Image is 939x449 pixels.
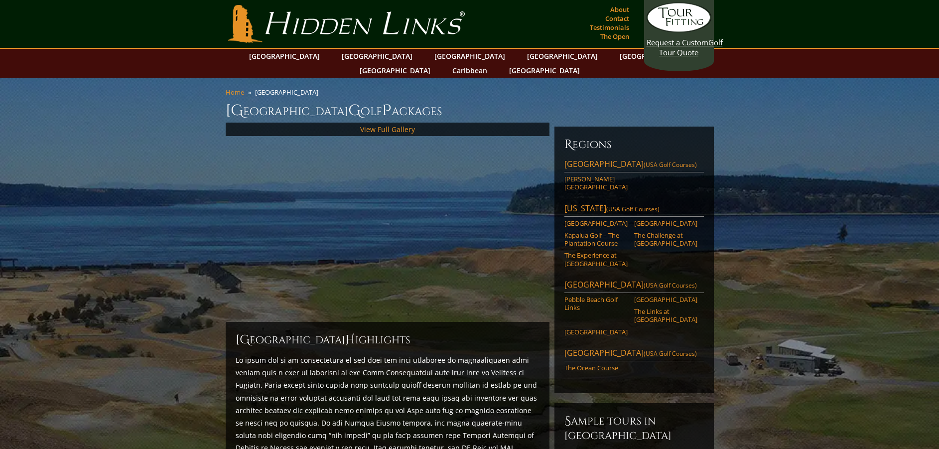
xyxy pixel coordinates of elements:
[244,49,325,63] a: [GEOGRAPHIC_DATA]
[608,2,632,16] a: About
[564,203,704,217] a: [US_STATE](USA Golf Courses)
[348,101,361,121] span: G
[564,347,704,361] a: [GEOGRAPHIC_DATA](USA Golf Courses)
[337,49,417,63] a: [GEOGRAPHIC_DATA]
[647,37,708,47] span: Request a Custom
[606,205,660,213] span: (USA Golf Courses)
[587,20,632,34] a: Testimonials
[429,49,510,63] a: [GEOGRAPHIC_DATA]
[226,88,244,97] a: Home
[564,175,628,191] a: [PERSON_NAME][GEOGRAPHIC_DATA]
[345,332,355,348] span: H
[615,49,695,63] a: [GEOGRAPHIC_DATA]
[226,101,714,121] h1: [GEOGRAPHIC_DATA] olf ackages
[564,231,628,248] a: Kapalua Golf – The Plantation Course
[647,2,711,57] a: Request a CustomGolf Tour Quote
[564,251,628,268] a: The Experience at [GEOGRAPHIC_DATA]
[360,125,415,134] a: View Full Gallery
[255,88,322,97] li: [GEOGRAPHIC_DATA]
[603,11,632,25] a: Contact
[564,158,704,172] a: [GEOGRAPHIC_DATA](USA Golf Courses)
[236,332,539,348] h2: [GEOGRAPHIC_DATA] ighlights
[564,364,628,372] a: The Ocean Course
[564,137,704,152] h6: Regions
[634,296,697,303] a: [GEOGRAPHIC_DATA]
[634,231,697,248] a: The Challenge at [GEOGRAPHIC_DATA]
[634,219,697,227] a: [GEOGRAPHIC_DATA]
[382,101,392,121] span: P
[447,63,492,78] a: Caribbean
[644,281,697,290] span: (USA Golf Courses)
[634,307,697,324] a: The Links at [GEOGRAPHIC_DATA]
[564,328,628,336] a: [GEOGRAPHIC_DATA]
[522,49,603,63] a: [GEOGRAPHIC_DATA]
[644,349,697,358] span: (USA Golf Courses)
[644,160,697,169] span: (USA Golf Courses)
[355,63,435,78] a: [GEOGRAPHIC_DATA]
[564,296,628,312] a: Pebble Beach Golf Links
[564,413,704,443] h6: Sample Tours in [GEOGRAPHIC_DATA]
[598,29,632,43] a: The Open
[564,219,628,227] a: [GEOGRAPHIC_DATA]
[564,279,704,293] a: [GEOGRAPHIC_DATA](USA Golf Courses)
[504,63,585,78] a: [GEOGRAPHIC_DATA]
